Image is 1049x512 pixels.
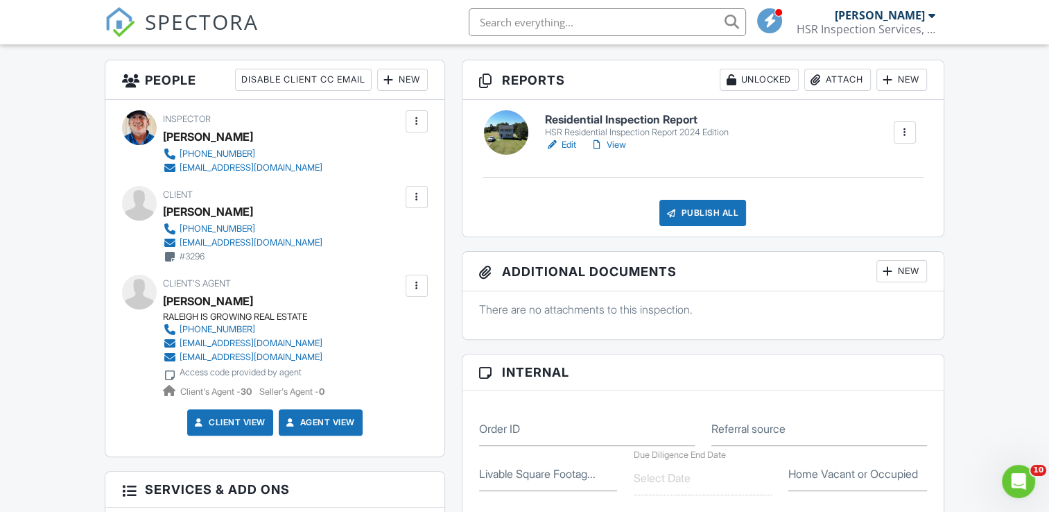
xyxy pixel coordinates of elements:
div: Access code provided by agent [180,367,302,378]
div: [EMAIL_ADDRESS][DOMAIN_NAME] [180,352,322,363]
a: SPECTORA [105,19,259,48]
img: The Best Home Inspection Software - Spectora [105,7,135,37]
h3: Services & Add ons [105,472,444,508]
iframe: Intercom live chat [1002,465,1035,498]
div: [EMAIL_ADDRESS][DOMAIN_NAME] [180,162,322,173]
div: [EMAIL_ADDRESS][DOMAIN_NAME] [180,338,322,349]
a: Agent View [284,416,355,429]
input: Livable Square Footage from the MLS listing [479,457,617,491]
span: Client's Agent [163,278,231,289]
label: Home Vacant or Occupied [788,466,918,481]
span: Inspector [163,114,211,124]
p: There are no attachments to this inspection. [479,302,927,317]
div: [PERSON_NAME] [163,201,253,222]
label: Referral source [711,421,786,436]
div: Attach [804,69,871,91]
div: [PHONE_NUMBER] [180,148,255,160]
div: Unlocked [720,69,799,91]
div: #3296 [180,251,205,262]
div: New [377,69,428,91]
div: [PHONE_NUMBER] [180,223,255,234]
strong: 0 [319,386,324,397]
div: [PHONE_NUMBER] [180,324,255,335]
a: Client View [192,416,266,429]
label: Due Diligence End Date [634,450,726,460]
div: Disable Client CC Email [235,69,372,91]
h3: Internal [462,355,944,391]
div: Publish All [659,200,746,226]
div: HSR Inspection Services, LLC [797,22,935,36]
h3: People [105,60,444,100]
a: Edit [545,138,576,152]
a: [EMAIL_ADDRESS][DOMAIN_NAME] [163,336,322,350]
a: [PHONE_NUMBER] [163,147,322,161]
div: [PERSON_NAME] [835,8,925,22]
div: [EMAIL_ADDRESS][DOMAIN_NAME] [180,237,322,248]
a: [EMAIL_ADDRESS][DOMAIN_NAME] [163,236,322,250]
a: [PHONE_NUMBER] [163,222,322,236]
a: Residential Inspection Report HSR Residential Inspection Report 2024 Edition [545,114,729,138]
span: 10 [1030,465,1046,476]
div: New [876,69,927,91]
h6: Residential Inspection Report [545,114,729,126]
a: [PERSON_NAME] [163,291,253,312]
div: RALEIGH IS GROWING REAL ESTATE [163,312,333,323]
a: [EMAIL_ADDRESS][DOMAIN_NAME] [163,350,322,364]
label: Livable Square Footage from the MLS listing [479,466,596,481]
h3: Additional Documents [462,252,944,291]
span: SPECTORA [145,7,259,36]
h3: Reports [462,60,944,100]
strong: 30 [241,386,252,397]
input: Home Vacant or Occupied [788,457,926,491]
span: Seller's Agent - [259,386,324,397]
div: HSR Residential Inspection Report 2024 Edition [545,127,729,138]
div: New [876,260,927,282]
a: [PHONE_NUMBER] [163,323,322,336]
input: Select Date [634,461,772,495]
a: View [590,138,626,152]
div: [PERSON_NAME] [163,126,253,147]
input: Search everything... [469,8,746,36]
a: [EMAIL_ADDRESS][DOMAIN_NAME] [163,161,322,175]
span: Client [163,189,193,200]
span: Client's Agent - [180,386,254,397]
label: Order ID [479,421,520,436]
